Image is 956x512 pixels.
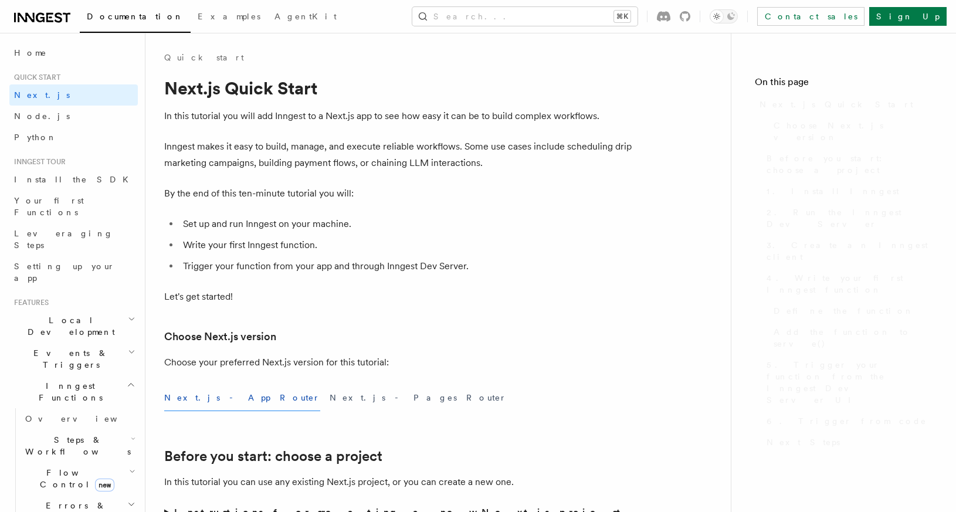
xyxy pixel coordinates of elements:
[9,157,66,167] span: Inngest tour
[164,354,633,371] p: Choose your preferred Next.js version for this tutorial:
[164,52,244,63] a: Quick start
[164,448,382,464] a: Before you start: choose a project
[179,237,633,253] li: Write your first Inngest function.
[164,77,633,99] h1: Next.js Quick Start
[21,467,129,490] span: Flow Control
[9,298,49,307] span: Features
[164,289,633,305] p: Let's get started!
[767,272,933,296] span: 4. Write your first Inngest function
[267,4,344,32] a: AgentKit
[762,181,933,202] a: 1. Install Inngest
[767,359,933,406] span: 5. Trigger your function from the Inngest Dev Server UI
[274,12,337,21] span: AgentKit
[198,12,260,21] span: Examples
[9,343,138,375] button: Events & Triggers
[412,7,638,26] button: Search...⌘K
[9,127,138,148] a: Python
[762,202,933,235] a: 2. Run the Inngest Dev Server
[14,262,115,283] span: Setting up your app
[769,300,933,321] a: Define the function
[164,474,633,490] p: In this tutorial you can use any existing Next.js project, or you can create a new one.
[767,415,927,427] span: 6. Trigger from code
[164,138,633,171] p: Inngest makes it easy to build, manage, and execute reliable workflows. Some use cases include sc...
[755,75,933,94] h4: On this page
[762,267,933,300] a: 4. Write your first Inngest function
[9,347,128,371] span: Events & Triggers
[774,326,933,350] span: Add the function to serve()
[21,434,131,457] span: Steps & Workflows
[757,7,865,26] a: Contact sales
[164,385,320,411] button: Next.js - App Router
[179,216,633,232] li: Set up and run Inngest on your machine.
[21,429,138,462] button: Steps & Workflows
[191,4,267,32] a: Examples
[9,314,128,338] span: Local Development
[9,375,138,408] button: Inngest Functions
[767,239,933,263] span: 3. Create an Inngest client
[774,305,914,317] span: Define the function
[14,196,84,217] span: Your first Functions
[9,73,60,82] span: Quick start
[164,108,633,124] p: In this tutorial you will add Inngest to a Next.js app to see how easy it can be to build complex...
[762,148,933,181] a: Before you start: choose a project
[710,9,738,23] button: Toggle dark mode
[762,235,933,267] a: 3. Create an Inngest client
[755,94,933,115] a: Next.js Quick Start
[14,90,70,100] span: Next.js
[760,99,913,110] span: Next.js Quick Start
[762,354,933,411] a: 5. Trigger your function from the Inngest Dev Server UI
[767,206,933,230] span: 2. Run the Inngest Dev Server
[767,152,933,176] span: Before you start: choose a project
[774,120,933,143] span: Choose Next.js version
[9,380,127,404] span: Inngest Functions
[95,479,114,491] span: new
[767,436,840,448] span: Next Steps
[21,462,138,495] button: Flow Controlnew
[14,47,47,59] span: Home
[9,256,138,289] a: Setting up your app
[14,175,135,184] span: Install the SDK
[164,185,633,202] p: By the end of this ten-minute tutorial you will:
[9,42,138,63] a: Home
[179,258,633,274] li: Trigger your function from your app and through Inngest Dev Server.
[87,12,184,21] span: Documentation
[769,115,933,148] a: Choose Next.js version
[9,169,138,190] a: Install the SDK
[21,408,138,429] a: Overview
[14,229,113,250] span: Leveraging Steps
[80,4,191,33] a: Documentation
[14,133,57,142] span: Python
[767,185,899,197] span: 1. Install Inngest
[9,190,138,223] a: Your first Functions
[614,11,630,22] kbd: ⌘K
[330,385,507,411] button: Next.js - Pages Router
[762,411,933,432] a: 6. Trigger from code
[25,414,146,423] span: Overview
[164,328,276,345] a: Choose Next.js version
[869,7,947,26] a: Sign Up
[9,106,138,127] a: Node.js
[9,84,138,106] a: Next.js
[14,111,70,121] span: Node.js
[9,223,138,256] a: Leveraging Steps
[769,321,933,354] a: Add the function to serve()
[9,310,138,343] button: Local Development
[762,432,933,453] a: Next Steps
